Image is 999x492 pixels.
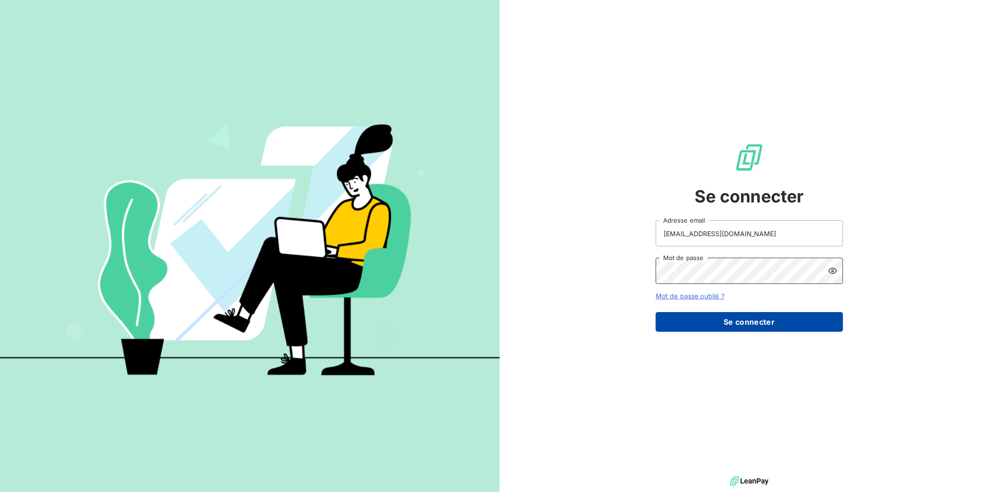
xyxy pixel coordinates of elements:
[656,220,843,246] input: placeholder
[695,184,804,209] span: Se connecter
[656,292,725,300] a: Mot de passe oublié ?
[656,312,843,332] button: Se connecter
[730,474,769,488] img: logo
[734,142,764,172] img: Logo LeanPay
